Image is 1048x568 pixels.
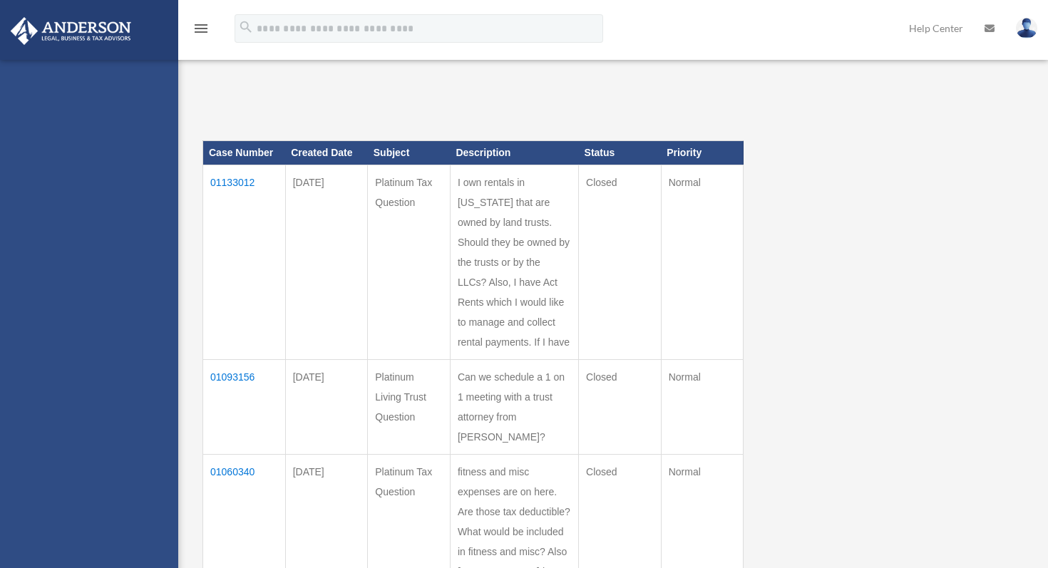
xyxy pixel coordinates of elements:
[192,20,210,37] i: menu
[368,165,451,360] td: Platinum Tax Question
[368,141,451,165] th: Subject
[368,360,451,455] td: Platinum Living Trust Question
[203,165,286,360] td: 01133012
[579,165,662,360] td: Closed
[6,17,135,45] img: Anderson Advisors Platinum Portal
[661,141,744,165] th: Priority
[285,141,368,165] th: Created Date
[285,165,368,360] td: [DATE]
[1016,18,1037,38] img: User Pic
[285,360,368,455] td: [DATE]
[192,25,210,37] a: menu
[661,360,744,455] td: Normal
[450,360,578,455] td: Can we schedule a 1 on 1 meeting with a trust attorney from [PERSON_NAME]?
[579,360,662,455] td: Closed
[450,141,578,165] th: Description
[238,19,254,35] i: search
[661,165,744,360] td: Normal
[203,360,286,455] td: 01093156
[450,165,578,360] td: I own rentals in [US_STATE] that are owned by land trusts. Should they be owned by the trusts or ...
[579,141,662,165] th: Status
[203,141,286,165] th: Case Number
